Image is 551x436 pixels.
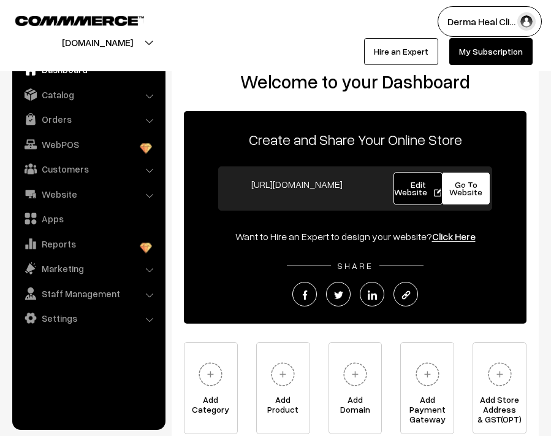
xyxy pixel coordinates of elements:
[19,27,176,58] button: [DOMAIN_NAME]
[15,158,161,180] a: Customers
[394,179,443,197] span: Edit Website
[184,342,238,434] a: AddCategory
[329,342,382,434] a: AddDomain
[15,12,123,27] a: COMMMERCE
[411,357,444,391] img: plus.svg
[393,172,443,205] a: Edit Website
[15,307,161,329] a: Settings
[473,395,526,419] span: Add Store Address & GST(OPT)
[184,71,526,93] h2: Welcome to your Dashboard
[15,108,161,130] a: Orders
[441,172,490,205] a: Go To Website
[15,84,161,106] a: Catalog
[15,233,161,255] a: Reports
[15,208,161,230] a: Apps
[15,16,144,25] img: COMMMERCE
[483,357,517,391] img: plus.svg
[184,229,526,244] div: Want to Hire an Expert to design your website?
[438,6,542,37] button: Derma Heal Cli…
[15,282,161,305] a: Staff Management
[266,357,300,391] img: plus.svg
[257,395,310,419] span: Add Product
[517,12,536,31] img: user
[15,133,161,155] a: WebPOS
[400,342,454,434] a: Add PaymentGateway
[331,260,379,271] span: SHARE
[184,395,237,419] span: Add Category
[364,38,438,65] a: Hire an Expert
[473,342,526,434] a: Add Store Address& GST(OPT)
[401,395,454,419] span: Add Payment Gateway
[449,179,482,197] span: Go To Website
[15,183,161,205] a: Website
[338,357,372,391] img: plus.svg
[256,342,310,434] a: AddProduct
[184,128,526,150] p: Create and Share Your Online Store
[432,230,476,243] a: Click Here
[194,357,227,391] img: plus.svg
[449,38,533,65] a: My Subscription
[15,257,161,279] a: Marketing
[329,395,382,419] span: Add Domain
